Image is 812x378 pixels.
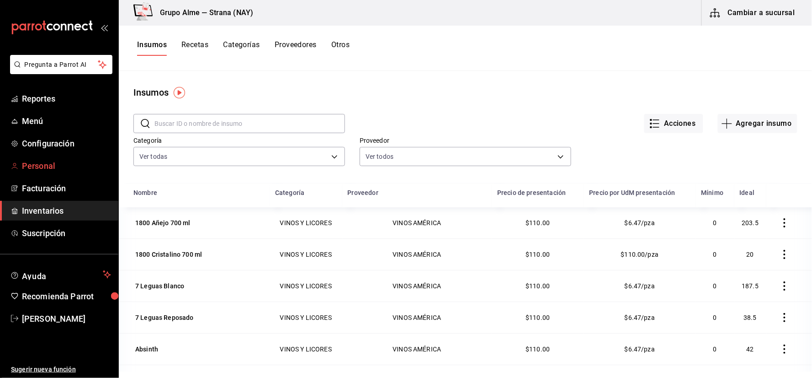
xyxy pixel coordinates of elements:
[22,227,111,239] span: Suscripción
[6,66,112,76] a: Pregunta a Parrot AI
[154,114,345,133] input: Buscar ID o nombre de insumo
[101,24,108,31] button: open_drawer_menu
[22,92,111,105] span: Reportes
[621,251,659,258] span: $110.00/pza
[713,282,717,290] span: 0
[744,314,757,321] span: 38.5
[270,238,342,270] td: VINOS Y LICORES
[342,302,492,333] td: VINOS AMÉRICA
[713,219,717,227] span: 0
[525,251,550,258] span: $110.00
[135,313,194,322] div: 7 Leguas Reposado
[525,282,550,290] span: $110.00
[10,55,112,74] button: Pregunta a Parrot AI
[133,138,345,144] label: Categoría
[22,205,111,217] span: Inventarios
[153,7,253,18] h3: Grupo Alme — Strana (NAY)
[133,189,157,196] div: Nombre
[747,346,754,353] span: 42
[22,137,111,150] span: Configuración
[135,250,202,259] div: 1800 Cristalino 700 ml
[181,40,208,56] button: Recetas
[348,189,378,196] div: Proveedor
[22,115,111,127] span: Menú
[342,270,492,302] td: VINOS AMÉRICA
[22,313,111,325] span: [PERSON_NAME]
[331,40,350,56] button: Otros
[270,333,342,365] td: VINOS Y LICORES
[270,302,342,333] td: VINOS Y LICORES
[174,87,185,98] img: Tooltip marker
[497,189,566,196] div: Precio de presentación
[137,40,350,56] div: navigation tabs
[137,40,167,56] button: Insumos
[22,290,111,302] span: Recomienda Parrot
[275,189,304,196] div: Categoría
[525,346,550,353] span: $110.00
[139,152,167,161] span: Ver todas
[713,346,717,353] span: 0
[25,60,98,70] span: Pregunta a Parrot AI
[644,114,703,133] button: Acciones
[713,251,717,258] span: 0
[22,160,111,172] span: Personal
[223,40,260,56] button: Categorías
[11,365,111,374] span: Sugerir nueva función
[342,333,492,365] td: VINOS AMÉRICA
[360,138,571,144] label: Proveedor
[740,189,755,196] div: Ideal
[701,189,724,196] div: Mínimo
[713,314,717,321] span: 0
[525,219,550,227] span: $110.00
[135,345,158,354] div: Absinth
[625,314,655,321] span: $6.47/pza
[135,218,191,227] div: 1800 Añejo 700 ml
[625,346,655,353] span: $6.47/pza
[135,281,184,291] div: 7 Leguas Blanco
[742,219,759,227] span: 203.5
[275,40,317,56] button: Proveedores
[270,207,342,238] td: VINOS Y LICORES
[525,314,550,321] span: $110.00
[22,269,99,280] span: Ayuda
[342,238,492,270] td: VINOS AMÉRICA
[133,86,169,99] div: Insumos
[22,182,111,194] span: Facturación
[742,282,759,290] span: 187.5
[342,207,492,238] td: VINOS AMÉRICA
[366,152,393,161] span: Ver todos
[625,282,655,290] span: $6.47/pza
[589,189,675,196] div: Precio por UdM presentación
[625,219,655,227] span: $6.47/pza
[718,114,797,133] button: Agregar insumo
[747,251,754,258] span: 20
[270,270,342,302] td: VINOS Y LICORES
